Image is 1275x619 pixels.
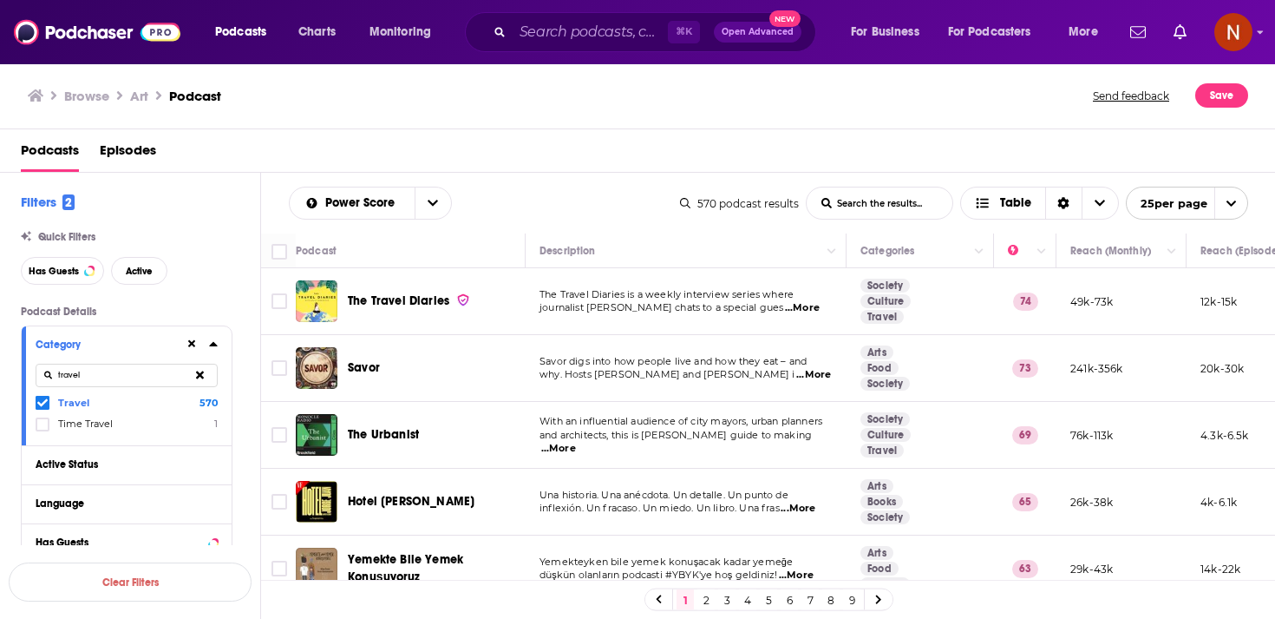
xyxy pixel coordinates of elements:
span: ...More [785,301,820,315]
span: and architects, this is [PERSON_NAME] guide to making [539,429,812,441]
a: 7 [801,589,819,610]
button: open menu [203,18,289,46]
h2: Choose List sort [289,187,452,220]
span: Table [1000,197,1031,209]
h2: Filters [21,194,75,210]
div: Category [36,339,173,351]
a: Society [860,279,910,293]
button: open menu [415,188,451,219]
button: Active [111,257,167,285]
h1: Art [130,88,148,104]
button: Has Guests [21,257,104,285]
a: The Urbanist [348,426,419,444]
span: Has Guests [29,267,79,276]
a: The Travel Diaries [348,293,470,310]
p: 76k-113k [1070,428,1113,443]
button: Choose View [960,187,1119,220]
p: 4.3k-6.5k [1200,428,1249,443]
span: Toggle select row [271,561,287,576]
span: Savor [348,360,380,375]
span: For Podcasters [948,20,1031,44]
a: 5 [760,589,777,610]
button: Column Actions [969,241,990,262]
p: 74 [1013,293,1038,310]
button: open menu [1056,18,1120,46]
span: ...More [796,368,831,382]
span: ...More [541,442,576,456]
a: Browse [64,88,109,104]
span: Savor digs into how people live and how they eat – and [539,355,807,367]
a: Travel [860,444,904,458]
span: 2 [62,194,75,210]
img: Podchaser - Follow, Share and Rate Podcasts [14,16,180,49]
img: Hotel Jorge Juan [296,481,337,523]
span: ...More [781,502,815,516]
div: Has Guests [36,537,203,549]
span: Yemekte Bile Yemek Konuşuyoruz [348,552,463,584]
p: Podcast Details [21,306,232,318]
span: ⌘ K [668,21,700,43]
button: Language [36,492,218,514]
a: Food [860,361,899,375]
div: Description [539,240,595,261]
a: Society [860,510,910,524]
a: Culture [860,294,911,308]
span: Monitoring [369,20,431,44]
span: Travel [58,397,89,409]
a: Show notifications dropdown [1123,17,1153,47]
a: 3 [718,589,736,610]
span: inflexión. Un fracaso. Un miedo. Un libro. Una fras [539,502,780,514]
img: The Travel Diaries [296,280,337,322]
button: Open AdvancedNew [714,22,801,43]
a: Hotel [PERSON_NAME] [348,493,474,510]
p: 241k-356k [1070,361,1123,376]
div: Language [36,497,206,510]
img: Yemekte Bile Yemek Konuşuyoruz [296,548,337,589]
span: Yemekteyken bile yemek konuşacak kadar yemeğe [539,556,793,568]
a: Show notifications dropdown [1167,17,1193,47]
span: 570 [199,397,218,409]
button: Clear Filters [9,563,252,602]
button: Has Guests [36,531,218,553]
p: 20k-30k [1200,361,1244,376]
a: Episodes [100,136,156,172]
div: Active Status [36,458,206,471]
p: 12k-15k [1200,294,1237,309]
a: 1 [677,589,694,610]
span: Open Advanced [722,28,794,36]
img: The Urbanist [296,414,337,456]
p: 73 [1012,359,1038,377]
a: Society [860,577,910,591]
span: Toggle select row [271,360,287,376]
button: open menu [290,197,415,209]
p: 4k-6.1k [1200,495,1237,510]
a: Books [860,495,903,509]
span: Power Score [325,197,401,209]
a: Culture [860,428,911,442]
button: Save [1195,83,1248,108]
span: Una historia. Una anécdota. Un detalle. Un punto de [539,489,788,501]
span: ...More [779,569,814,583]
input: Search podcasts, credits, & more... [513,18,668,46]
span: 1 [214,418,218,430]
a: 9 [843,589,860,610]
span: The Urbanist [348,427,419,442]
a: Podcasts [21,136,79,172]
div: Reach (Monthly) [1070,240,1151,261]
span: The Travel Diaries [348,293,449,308]
a: Travel [860,310,904,324]
a: Charts [287,18,346,46]
span: Toggle select row [271,293,287,309]
button: Column Actions [821,241,842,262]
a: Arts [860,346,893,359]
span: Time Travel [58,418,113,430]
div: Categories [860,240,914,261]
a: Yemekte Bile Yemek Konuşuyoruz [348,551,520,586]
div: Sort Direction [1045,188,1082,219]
span: 25 per page [1127,190,1207,217]
input: Search Category... [36,364,218,387]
